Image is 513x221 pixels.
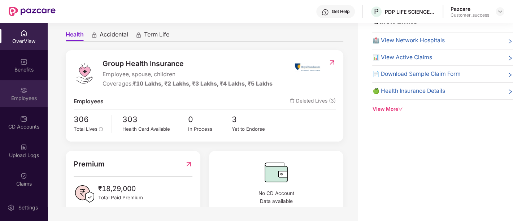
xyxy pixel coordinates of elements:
[322,9,329,16] img: svg+xml;base64,PHN2ZyBpZD0iSGVscC0zMngzMiIgeG1sbnM9Imh0dHA6Ly93d3cudzMub3JnLzIwMDAvc3ZnIiB3aWR0aD...
[98,194,143,201] span: Total Paid Premium
[103,58,273,69] span: Group Health Insurance
[98,183,143,194] span: ₹18,29,000
[188,113,232,125] span: 0
[99,127,103,131] span: info-circle
[74,159,105,170] span: Premium
[507,88,513,96] span: right
[372,87,445,96] span: 🍏 Health Insurance Details
[507,38,513,45] span: right
[398,107,403,112] span: down
[374,7,379,16] span: P
[103,70,273,79] span: Employee, spouse, children
[507,71,513,79] span: right
[188,125,232,133] div: In Process
[144,31,169,41] span: Term Life
[66,31,84,41] span: Health
[20,87,27,94] img: svg+xml;base64,PHN2ZyBpZD0iRW1wbG95ZWVzIiB4bWxucz0iaHR0cDovL3d3dy53My5vcmcvMjAwMC9zdmciIHdpZHRoPS...
[103,79,273,88] div: Coverages:
[133,80,273,87] span: ₹10 Lakhs, ₹2 Lakhs, ₹3 Lakhs, ₹4 Lakhs, ₹5 Lakhs
[20,58,27,65] img: svg+xml;base64,PHN2ZyBpZD0iQmVuZWZpdHMiIHhtbG5zPSJodHRwOi8vd3d3LnczLm9yZy8yMDAwL3N2ZyIgd2lkdGg9Ij...
[372,105,513,113] div: View More
[372,36,444,45] span: 🏥 View Network Hospitals
[185,159,192,170] img: RedirectIcon
[217,159,335,186] img: CDBalanceIcon
[217,190,335,205] span: No CD Account Data available
[451,5,489,12] div: Pazcare
[507,55,513,62] span: right
[20,115,27,122] img: svg+xml;base64,PHN2ZyBpZD0iQ0RfQWNjb3VudHMiIGRhdGEtbmFtZT0iQ0QgQWNjb3VudHMiIHhtbG5zPSJodHRwOi8vd3...
[20,144,27,151] img: svg+xml;base64,PHN2ZyBpZD0iVXBsb2FkX0xvZ3MiIGRhdGEtbmFtZT0iVXBsb2FkIExvZ3MiIHhtbG5zPSJodHRwOi8vd3...
[332,9,349,14] div: Get Help
[91,31,97,38] div: animation
[290,99,295,103] img: deleteIcon
[100,31,128,41] span: Accidental
[74,113,106,125] span: 306
[372,53,432,62] span: 📊 View Active Claims
[8,204,15,211] img: svg+xml;base64,PHN2ZyBpZD0iU2V0dGluZy0yMHgyMCIgeG1sbnM9Imh0dHA6Ly93d3cudzMub3JnLzIwMDAvc3ZnIiB3aW...
[294,58,321,76] img: insurerIcon
[385,8,435,15] div: PDP LIFE SCIENCE LOGISTICS INDIA PRIVATE LIMITED
[20,30,27,37] img: svg+xml;base64,PHN2ZyBpZD0iSG9tZSIgeG1sbnM9Imh0dHA6Ly93d3cudzMub3JnLzIwMDAvc3ZnIiB3aWR0aD0iMjAiIG...
[74,62,95,84] img: logo
[20,172,27,179] img: svg+xml;base64,PHN2ZyBpZD0iQ2xhaW0iIHhtbG5zPSJodHRwOi8vd3d3LnczLm9yZy8yMDAwL3N2ZyIgd2lkdGg9IjIwIi...
[74,183,95,205] img: PaidPremiumIcon
[232,113,275,125] span: 3
[122,125,188,133] div: Health Card Available
[232,125,275,133] div: Yet to Endorse
[497,9,503,14] img: svg+xml;base64,PHN2ZyBpZD0iRHJvcGRvd24tMzJ4MzIiIHhtbG5zPSJodHRwOi8vd3d3LnczLm9yZy8yMDAwL3N2ZyIgd2...
[135,31,142,38] div: animation
[16,204,40,211] div: Settings
[372,70,460,79] span: 📄 Download Sample Claim Form
[74,97,104,106] span: Employees
[122,113,188,125] span: 303
[290,97,336,106] span: Deleted Lives (3)
[451,12,489,18] div: Customer_success
[74,126,97,132] span: Total Lives
[9,7,56,16] img: New Pazcare Logo
[328,59,336,66] img: RedirectIcon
